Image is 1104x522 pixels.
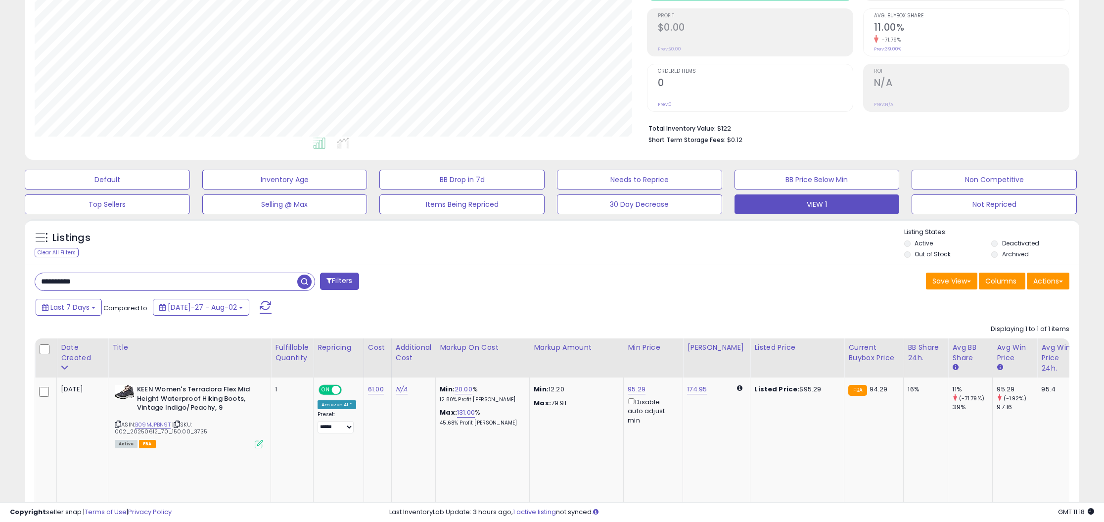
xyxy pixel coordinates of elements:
[874,22,1069,35] h2: 11.00%
[10,508,172,517] div: seller snap | |
[25,194,190,214] button: Top Sellers
[396,342,432,363] div: Additional Cost
[25,170,190,190] button: Default
[628,396,675,425] div: Disable auto adjust min
[648,136,726,144] b: Short Term Storage Fees:
[648,122,1062,134] li: $122
[139,440,156,448] span: FBA
[874,77,1069,91] h2: N/A
[61,385,100,394] div: [DATE]
[687,384,707,394] a: 174.95
[115,440,138,448] span: All listings currently available for purchase on Amazon
[557,194,722,214] button: 30 Day Decrease
[1041,342,1077,374] div: Avg Win Price 24h.
[135,421,171,429] a: B09MJPBN9T
[952,403,992,412] div: 39%
[1004,394,1026,402] small: (-1.92%)
[848,342,899,363] div: Current Buybox Price
[52,231,91,245] h5: Listings
[368,384,384,394] a: 61.00
[915,239,933,247] label: Active
[926,273,977,289] button: Save View
[991,325,1069,334] div: Displaying 1 to 1 of 1 items
[534,398,551,408] strong: Max:
[440,342,525,353] div: Markup on Cost
[908,385,940,394] div: 16%
[874,69,1069,74] span: ROI
[35,248,79,257] div: Clear All Filters
[534,342,619,353] div: Markup Amount
[658,77,853,91] h2: 0
[997,363,1003,372] small: Avg Win Price.
[658,22,853,35] h2: $0.00
[275,342,309,363] div: Fulfillable Quantity
[952,342,988,363] div: Avg BB Share
[440,385,522,403] div: %
[1041,385,1074,394] div: 95.4
[137,385,257,415] b: KEEN Women's Terradora Flex Mid Height Waterproof Hiking Boots, Vintage Indigo/Peachy, 9
[912,170,1077,190] button: Non Competitive
[440,396,522,403] p: 12.80% Profit [PERSON_NAME]
[455,384,472,394] a: 20.00
[436,338,530,378] th: The percentage added to the cost of goods (COGS) that forms the calculator for Min & Max prices.
[440,384,455,394] b: Min:
[318,411,356,433] div: Preset:
[85,507,127,517] a: Terms of Use
[754,385,836,394] div: $95.29
[115,421,208,435] span: | SKU: 002_20250612_70_150.00_3735
[997,385,1037,394] div: 95.29
[979,273,1025,289] button: Columns
[1058,507,1094,517] span: 2025-08-11 11:18 GMT
[379,170,545,190] button: BB Drop in 7d
[320,273,359,290] button: Filters
[628,342,679,353] div: Min Price
[658,46,681,52] small: Prev: $0.00
[153,299,249,316] button: [DATE]-27 - Aug-02
[275,385,306,394] div: 1
[628,384,645,394] a: 95.29
[1002,250,1029,258] label: Archived
[168,302,237,312] span: [DATE]-27 - Aug-02
[985,276,1016,286] span: Columns
[534,384,549,394] strong: Min:
[396,384,408,394] a: N/A
[959,394,984,402] small: (-71.79%)
[658,101,672,107] small: Prev: 0
[320,386,332,394] span: ON
[754,342,840,353] div: Listed Price
[534,385,616,394] p: 12.20
[874,46,901,52] small: Prev: 39.00%
[952,363,958,372] small: Avg BB Share.
[389,508,1094,517] div: Last InventoryLab Update: 3 hours ago, not synced.
[440,408,457,417] b: Max:
[912,194,1077,214] button: Not Repriced
[915,250,951,258] label: Out of Stock
[61,342,104,363] div: Date Created
[368,342,387,353] div: Cost
[687,342,746,353] div: [PERSON_NAME]
[658,69,853,74] span: Ordered Items
[440,408,522,427] div: %
[727,135,742,144] span: $0.12
[735,194,900,214] button: VIEW 1
[440,420,522,427] p: 45.68% Profit [PERSON_NAME]
[379,194,545,214] button: Items Being Repriced
[997,403,1037,412] div: 97.16
[878,36,901,44] small: -71.79%
[112,342,267,353] div: Title
[1002,239,1039,247] label: Deactivated
[754,384,799,394] b: Listed Price:
[36,299,102,316] button: Last 7 Days
[202,170,368,190] button: Inventory Age
[557,170,722,190] button: Needs to Reprice
[318,342,360,353] div: Repricing
[457,408,475,418] a: 131.00
[534,399,616,408] p: 79.91
[1027,273,1069,289] button: Actions
[115,385,135,399] img: 41zdUtlHcpL._SL40_.jpg
[848,385,867,396] small: FBA
[874,13,1069,19] span: Avg. Buybox Share
[10,507,46,517] strong: Copyright
[904,228,1080,237] p: Listing States:
[103,303,149,313] span: Compared to:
